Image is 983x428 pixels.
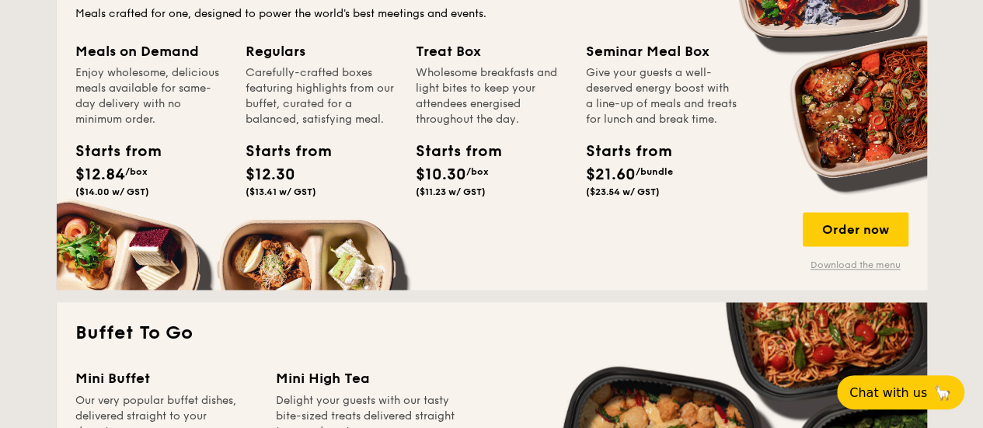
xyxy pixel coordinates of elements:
div: Give your guests a well-deserved energy boost with a line-up of meals and treats for lunch and br... [586,65,737,127]
span: /bundle [636,166,673,177]
span: ($11.23 w/ GST) [416,186,486,197]
div: Wholesome breakfasts and light bites to keep your attendees energised throughout the day. [416,65,567,127]
div: Regulars [246,40,397,62]
div: Treat Box [416,40,567,62]
span: $21.60 [586,165,636,184]
div: Meals crafted for one, designed to power the world's best meetings and events. [75,6,908,22]
div: Starts from [246,140,315,163]
span: $10.30 [416,165,466,184]
span: ($14.00 w/ GST) [75,186,149,197]
span: 🦙 [933,384,952,402]
span: Chat with us [849,385,927,400]
div: Starts from [416,140,486,163]
div: Mini Buffet [75,367,257,389]
span: ($13.41 w/ GST) [246,186,316,197]
span: ($23.54 w/ GST) [586,186,660,197]
span: /box [466,166,489,177]
span: $12.30 [246,165,295,184]
span: /box [125,166,148,177]
div: Starts from [75,140,145,163]
a: Download the menu [803,259,908,271]
h2: Buffet To Go [75,321,908,346]
div: Seminar Meal Box [586,40,737,62]
div: Enjoy wholesome, delicious meals available for same-day delivery with no minimum order. [75,65,227,127]
div: Meals on Demand [75,40,227,62]
div: Mini High Tea [276,367,458,389]
span: $12.84 [75,165,125,184]
button: Chat with us🦙 [837,375,964,409]
div: Carefully-crafted boxes featuring highlights from our buffet, curated for a balanced, satisfying ... [246,65,397,127]
div: Starts from [586,140,656,163]
div: Order now [803,212,908,246]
